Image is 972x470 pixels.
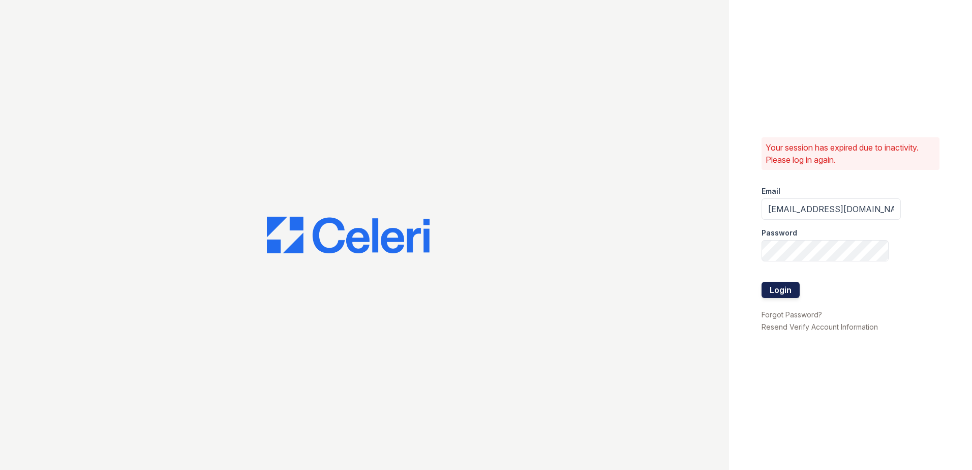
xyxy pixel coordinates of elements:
[762,186,780,196] label: Email
[762,310,822,319] a: Forgot Password?
[766,141,935,166] p: Your session has expired due to inactivity. Please log in again.
[762,228,797,238] label: Password
[762,282,800,298] button: Login
[762,322,878,331] a: Resend Verify Account Information
[267,217,430,253] img: CE_Logo_Blue-a8612792a0a2168367f1c8372b55b34899dd931a85d93a1a3d3e32e68fde9ad4.png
